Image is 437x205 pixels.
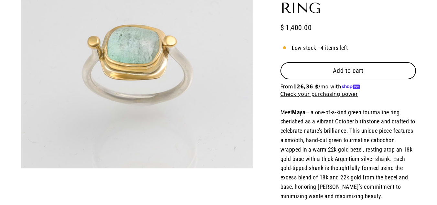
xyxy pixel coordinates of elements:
span: Low stock - 4 items left [292,43,348,52]
strong: Maya [292,108,305,115]
span: $ 1,400.00 [280,22,312,33]
p: Meet — a one-of-a-kind green tourmaline ring cherished as a vibrant October birthstone and crafte... [280,108,416,201]
button: Add to cart [280,62,416,79]
span: Add to cart [333,67,364,74]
